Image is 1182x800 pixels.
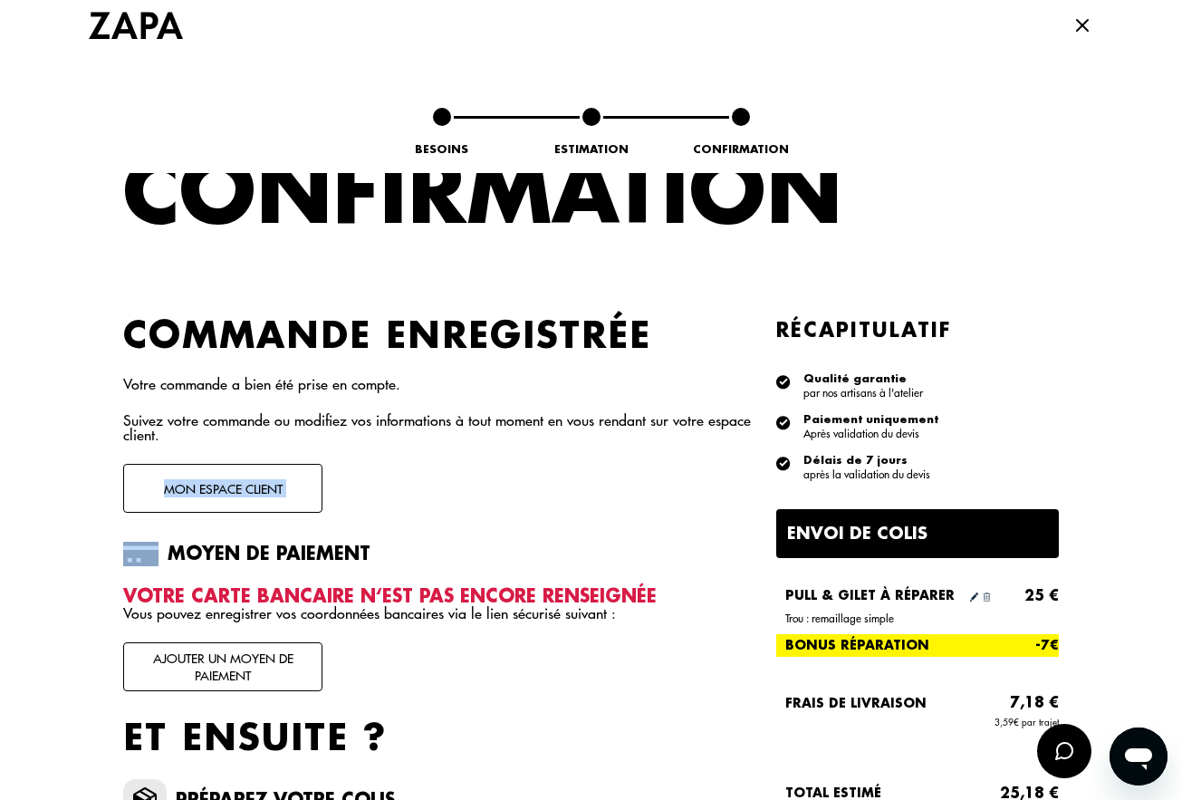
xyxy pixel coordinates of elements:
[803,429,938,439] div: Après validation du devis
[123,542,159,566] img: Carte bancaire
[1010,696,1059,710] span: 7,18 €
[123,464,776,513] a: Mon espace client
[776,414,791,430] img: icon list info
[123,606,776,621] p: Vous pouvez enregistrer vos coordonnées bancaires via le lien sécurisé suivant :
[123,588,776,606] p: Votre carte bancaire n‘est pas encore renseignée
[785,613,1059,625] span: Trou : remaillage simple
[123,642,322,691] button: Ajouter un moyen de paiement
[168,545,370,564] h3: Moyen de paiement
[89,12,183,39] img: Logo Zapa by Tilli
[123,413,776,442] p: Suivez votre commande ou modifiez vos informations à tout moment en vous rendant sur votre espace...
[123,377,776,391] p: Votre commande a bien été prise en compte.
[983,593,991,602] img: Supprimer
[123,720,776,757] h3: Et ensuite ?
[776,318,1059,344] h2: Récapitulatif
[123,464,322,513] button: Mon espace client
[970,593,978,602] img: Éditer
[1035,639,1059,652] span: -7€
[123,151,1059,238] h2: Confirmation
[123,642,776,691] a: Ajouter un moyen de paiement
[776,509,1059,558] div: Envoi de colis
[501,144,682,155] div: Estimation
[803,455,930,466] div: Délais de 7 jours
[785,639,929,652] span: Bonus réparation
[351,144,533,155] div: Besoins
[803,414,938,425] div: Paiement uniquement
[776,373,791,390] img: icon list info
[785,587,955,604] h2: Pull & gilet à réparer
[803,469,930,480] div: après la validation du devis
[785,695,999,712] h2: Frais de livraison
[1110,728,1168,786] iframe: Bouton de lancement de la fenêtre de messagerie
[776,455,791,471] img: icon list info
[1024,589,1059,603] span: 25 €
[650,144,831,155] div: Confirmation
[785,718,1059,727] p: 3,59 € par trajet
[123,318,776,354] h2: Commande enregistrée
[803,388,923,399] div: par nos artisans à l'atelier
[803,373,923,384] div: Qualité garantie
